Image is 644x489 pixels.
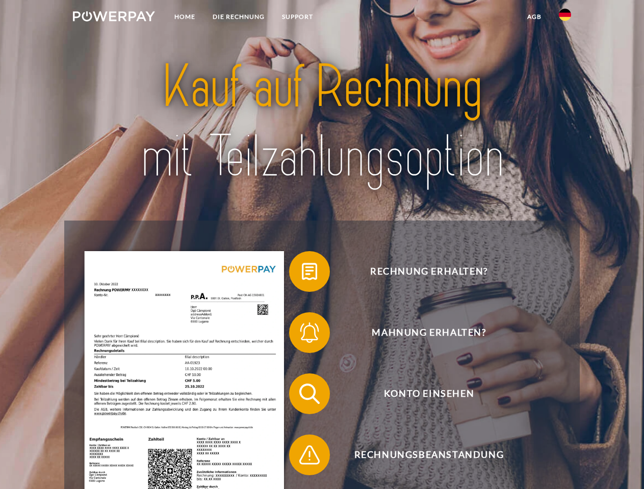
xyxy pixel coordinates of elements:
span: Rechnungsbeanstandung [304,434,554,475]
a: SUPPORT [273,8,322,26]
button: Rechnungsbeanstandung [289,434,554,475]
span: Mahnung erhalten? [304,312,554,353]
img: qb_bell.svg [297,320,322,345]
span: Konto einsehen [304,373,554,414]
button: Rechnung erhalten? [289,251,554,292]
img: title-powerpay_de.svg [97,49,547,195]
img: logo-powerpay-white.svg [73,11,155,21]
span: Rechnung erhalten? [304,251,554,292]
img: qb_bill.svg [297,259,322,284]
a: agb [519,8,550,26]
img: qb_search.svg [297,381,322,406]
button: Mahnung erhalten? [289,312,554,353]
img: de [559,9,571,21]
button: Konto einsehen [289,373,554,414]
img: qb_warning.svg [297,442,322,468]
a: Home [166,8,204,26]
a: DIE RECHNUNG [204,8,273,26]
